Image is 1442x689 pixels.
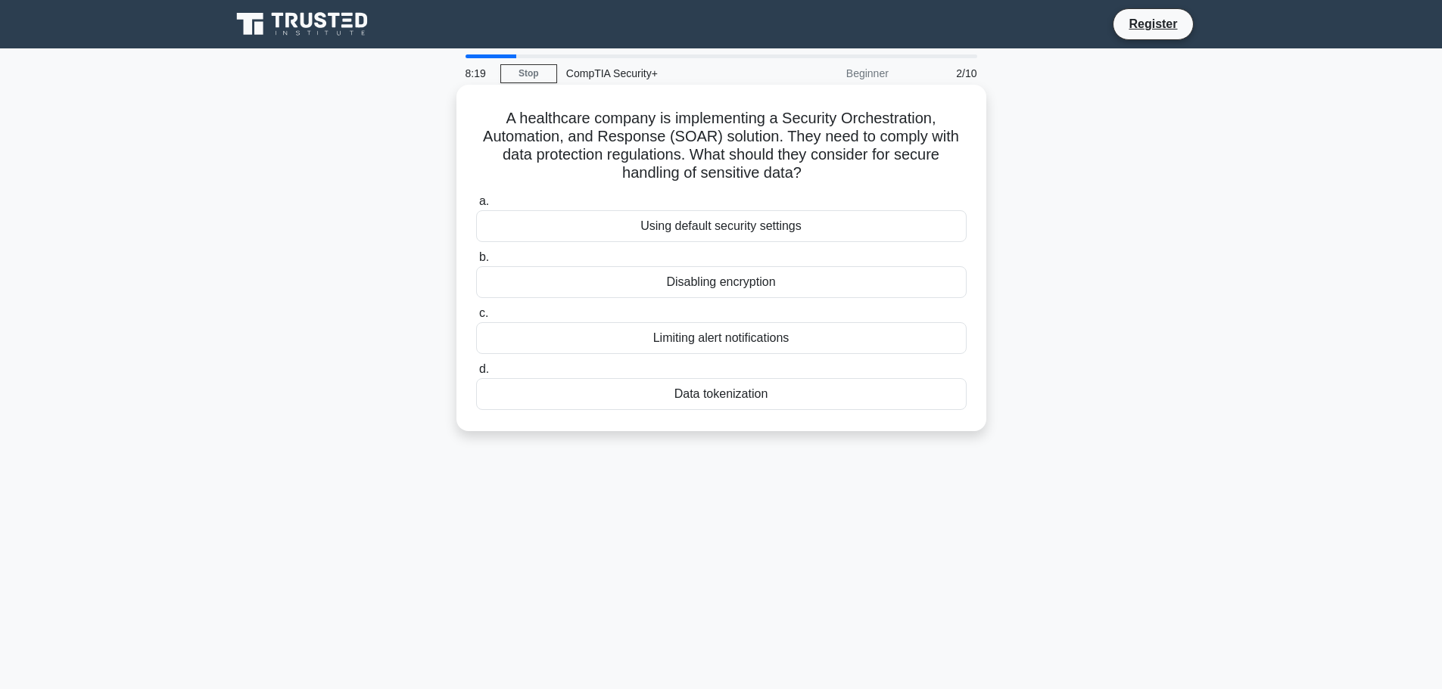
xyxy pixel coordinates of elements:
span: a. [479,194,489,207]
span: b. [479,250,489,263]
span: d. [479,362,489,375]
div: CompTIA Security+ [557,58,765,88]
div: Using default security settings [476,210,967,242]
div: Beginner [765,58,898,88]
div: Disabling encryption [476,266,967,298]
div: Data tokenization [476,378,967,410]
h5: A healthcare company is implementing a Security Orchestration, Automation, and Response (SOAR) so... [475,109,968,183]
div: 2/10 [898,58,986,88]
span: c. [479,306,488,319]
div: Limiting alert notifications [476,322,967,354]
a: Register [1120,14,1186,33]
a: Stop [500,64,557,83]
div: 8:19 [456,58,500,88]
